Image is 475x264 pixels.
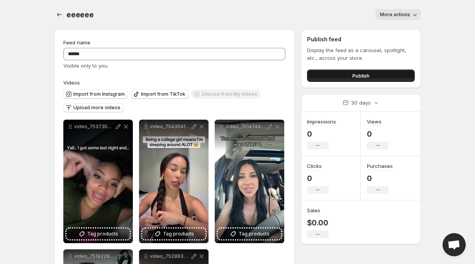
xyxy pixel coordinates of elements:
[150,253,190,259] p: video_7528835917063179550
[141,91,185,97] span: Import from TikTok
[307,174,329,183] p: 0
[63,120,133,243] div: video_7537356151005007117Tag products
[74,124,114,130] p: video_7537356151005007117
[218,228,281,239] button: Tag products
[226,124,266,130] p: video_7514744538217565486
[54,9,65,20] button: Settings
[367,162,393,170] h3: Purchases
[150,124,190,130] p: video_7543041389437717790
[367,129,388,139] p: 0
[307,129,336,139] p: 0
[443,233,466,256] div: Open chat
[307,118,336,125] h3: Impressions
[63,39,90,46] span: Feed name
[66,228,130,239] button: Tag products
[352,72,370,80] span: Publish
[139,120,209,243] div: video_7543041389437717790Tag products
[367,174,393,183] p: 0
[239,230,270,238] span: Tag products
[367,118,382,125] h3: Views
[215,120,284,243] div: video_7514744538217565486Tag products
[63,80,80,86] span: Videos
[87,230,118,238] span: Tag products
[163,230,194,238] span: Tag products
[142,228,205,239] button: Tag products
[63,63,109,69] span: Visible only to you.
[307,206,320,214] h3: Sales
[63,90,128,99] button: Import from Instagram
[74,253,114,259] p: video_7519228404646907167
[66,10,94,19] span: eeeeee
[131,90,188,99] button: Import from TikTok
[307,218,329,227] p: $0.00
[307,36,415,43] h2: Publish feed
[73,105,120,111] span: Upload more videos
[375,9,421,20] button: More actions
[307,46,415,62] p: Display the feed as a carousel, spotlight, etc., across your store.
[73,91,125,97] span: Import from Instagram
[307,162,322,170] h3: Clicks
[307,69,415,82] button: Publish
[63,103,124,112] button: Upload more videos
[351,99,371,107] p: 30 days
[380,12,410,18] span: More actions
